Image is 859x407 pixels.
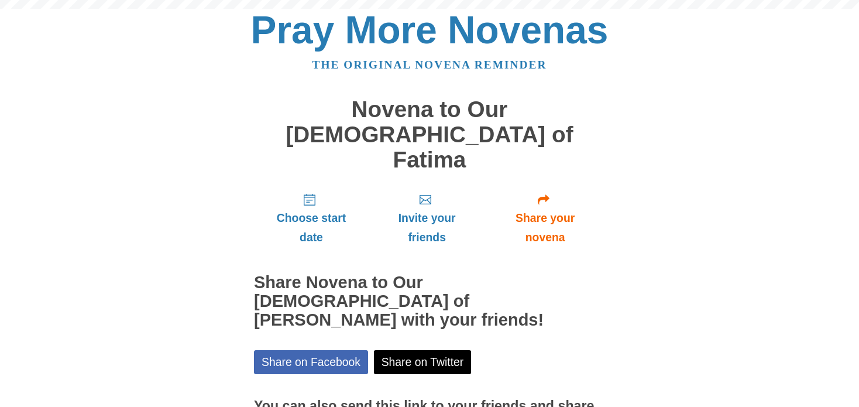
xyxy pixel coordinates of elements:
a: Choose start date [254,184,369,254]
h1: Novena to Our [DEMOGRAPHIC_DATA] of Fatima [254,97,605,172]
span: Invite your friends [380,208,473,247]
a: Share your novena [485,184,605,254]
span: Share your novena [497,208,593,247]
a: The original novena reminder [312,59,547,71]
span: Choose start date [266,208,357,247]
a: Share on Facebook [254,350,368,374]
h2: Share Novena to Our [DEMOGRAPHIC_DATA] of [PERSON_NAME] with your friends! [254,273,605,330]
a: Invite your friends [369,184,485,254]
a: Pray More Novenas [251,8,609,52]
a: Share on Twitter [374,350,472,374]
